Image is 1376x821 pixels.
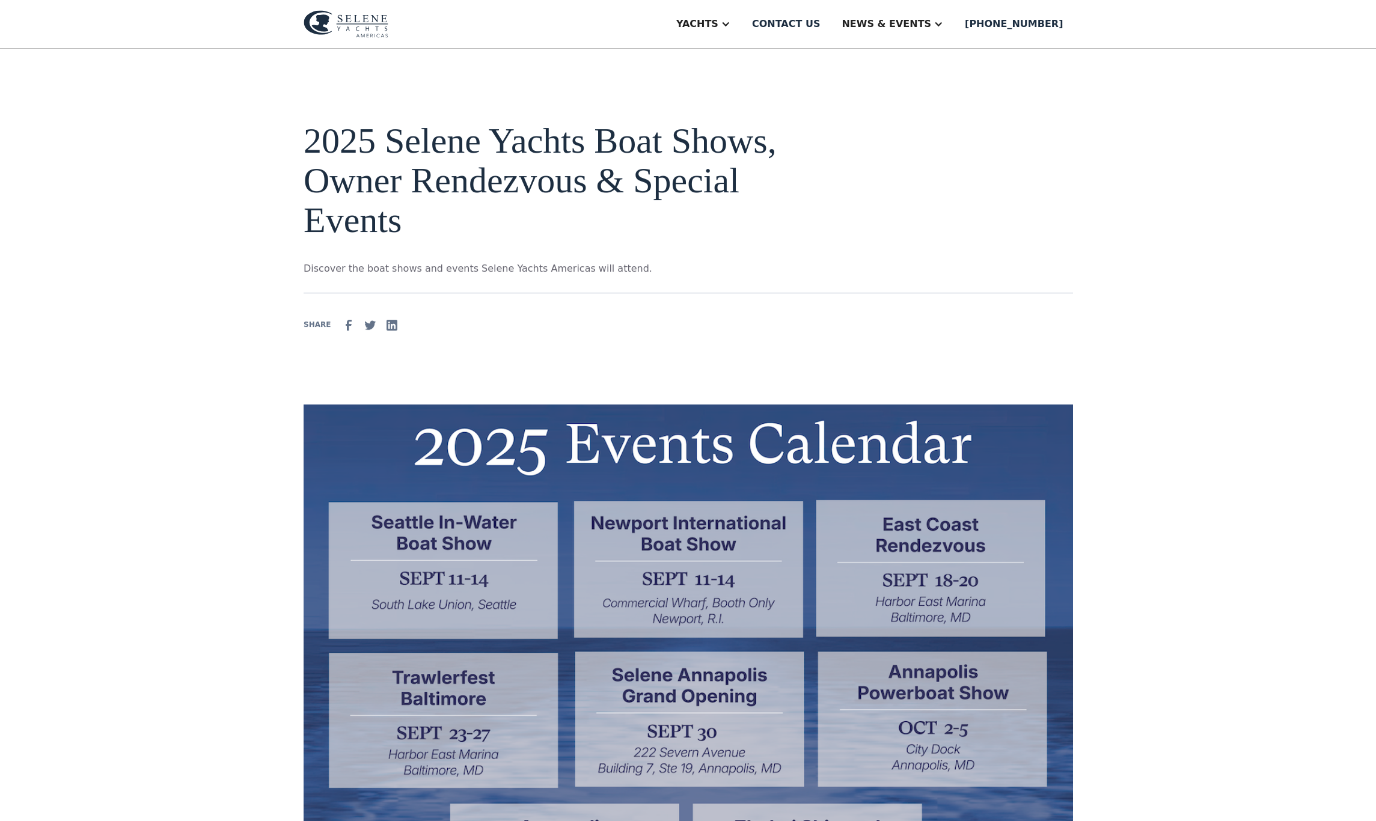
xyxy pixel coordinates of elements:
[304,10,388,38] img: logo
[842,17,931,31] div: News & EVENTS
[304,261,804,276] p: Discover the boat shows and events Selene Yachts Americas will attend.
[304,121,804,240] h1: 2025 Selene Yachts Boat Shows, Owner Rendezvous & Special Events
[965,17,1063,31] div: [PHONE_NUMBER]
[363,318,378,332] img: Twitter
[676,17,718,31] div: Yachts
[304,319,331,330] div: SHARE
[752,17,821,31] div: Contact us
[385,318,399,332] img: Linkedin
[341,318,356,332] img: facebook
